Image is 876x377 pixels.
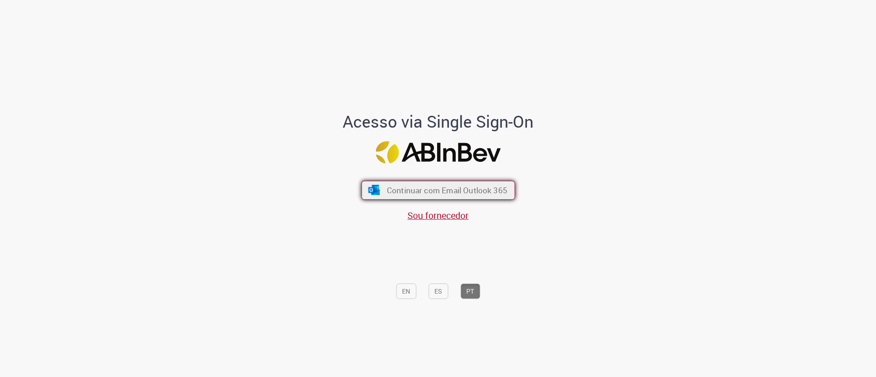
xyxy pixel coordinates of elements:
button: PT [460,284,480,299]
h1: Acesso via Single Sign-On [312,113,565,131]
button: EN [396,284,416,299]
button: ES [428,284,448,299]
img: ícone Azure/Microsoft 360 [367,185,381,195]
span: Continuar com Email Outlook 365 [386,185,507,196]
img: Logo ABInBev [375,141,501,164]
a: Sou fornecedor [407,209,469,222]
button: ícone Azure/Microsoft 360 Continuar com Email Outlook 365 [361,181,515,200]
